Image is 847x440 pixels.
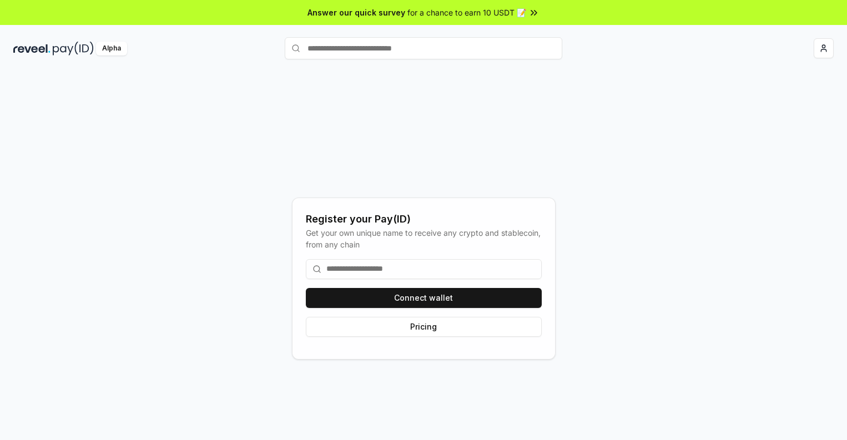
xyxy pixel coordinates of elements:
span: Answer our quick survey [307,7,405,18]
span: for a chance to earn 10 USDT 📝 [407,7,526,18]
img: pay_id [53,42,94,55]
button: Connect wallet [306,288,542,308]
div: Get your own unique name to receive any crypto and stablecoin, from any chain [306,227,542,250]
button: Pricing [306,317,542,337]
img: reveel_dark [13,42,51,55]
div: Alpha [96,42,127,55]
div: Register your Pay(ID) [306,211,542,227]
